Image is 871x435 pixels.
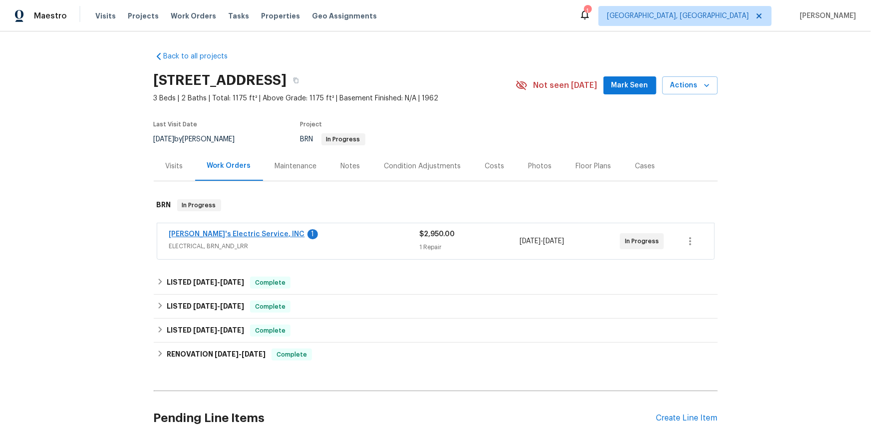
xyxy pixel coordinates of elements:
[215,351,266,358] span: -
[193,303,244,310] span: -
[300,121,322,127] span: Project
[307,229,318,239] div: 1
[207,161,251,171] div: Work Orders
[520,236,564,246] span: -
[154,271,718,295] div: LISTED [DATE]-[DATE]Complete
[193,279,244,286] span: -
[576,161,611,171] div: Floor Plans
[242,351,266,358] span: [DATE]
[193,303,217,310] span: [DATE]
[154,121,198,127] span: Last Visit Date
[796,11,856,21] span: [PERSON_NAME]
[169,231,305,238] a: [PERSON_NAME]'s Electric Service, INC
[154,51,250,61] a: Back to all projects
[603,76,656,95] button: Mark Seen
[157,199,171,211] h6: BRN
[154,319,718,343] div: LISTED [DATE]-[DATE]Complete
[154,133,247,145] div: by [PERSON_NAME]
[169,241,420,251] span: ELECTRICAL, BRN_AND_LRR
[300,136,365,143] span: BRN
[662,76,718,95] button: Actions
[275,161,317,171] div: Maintenance
[220,327,244,334] span: [DATE]
[251,326,290,336] span: Complete
[520,238,541,245] span: [DATE]
[167,325,244,337] h6: LISTED
[34,11,67,21] span: Maestro
[154,295,718,319] div: LISTED [DATE]-[DATE]Complete
[312,11,377,21] span: Geo Assignments
[154,93,516,103] span: 3 Beds | 2 Baths | Total: 1175 ft² | Above Grade: 1175 ft² | Basement Finished: N/A | 1962
[670,79,710,92] span: Actions
[543,238,564,245] span: [DATE]
[584,6,591,16] div: 1
[625,236,663,246] span: In Progress
[273,350,311,360] span: Complete
[228,12,249,19] span: Tasks
[154,189,718,221] div: BRN In Progress
[193,279,217,286] span: [DATE]
[95,11,116,21] span: Visits
[341,161,360,171] div: Notes
[251,302,290,312] span: Complete
[193,327,217,334] span: [DATE]
[193,327,244,334] span: -
[167,277,244,289] h6: LISTED
[534,80,597,90] span: Not seen [DATE]
[166,161,183,171] div: Visits
[261,11,300,21] span: Properties
[167,349,266,361] h6: RENOVATION
[154,343,718,367] div: RENOVATION [DATE]-[DATE]Complete
[384,161,461,171] div: Condition Adjustments
[171,11,216,21] span: Work Orders
[287,71,305,89] button: Copy Address
[485,161,505,171] div: Costs
[529,161,552,171] div: Photos
[611,79,648,92] span: Mark Seen
[178,200,220,210] span: In Progress
[220,303,244,310] span: [DATE]
[220,279,244,286] span: [DATE]
[215,351,239,358] span: [DATE]
[420,242,520,252] div: 1 Repair
[154,75,287,85] h2: [STREET_ADDRESS]
[607,11,749,21] span: [GEOGRAPHIC_DATA], [GEOGRAPHIC_DATA]
[420,231,455,238] span: $2,950.00
[635,161,655,171] div: Cases
[167,301,244,313] h6: LISTED
[656,414,718,423] div: Create Line Item
[251,278,290,288] span: Complete
[128,11,159,21] span: Projects
[154,136,175,143] span: [DATE]
[322,136,364,142] span: In Progress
